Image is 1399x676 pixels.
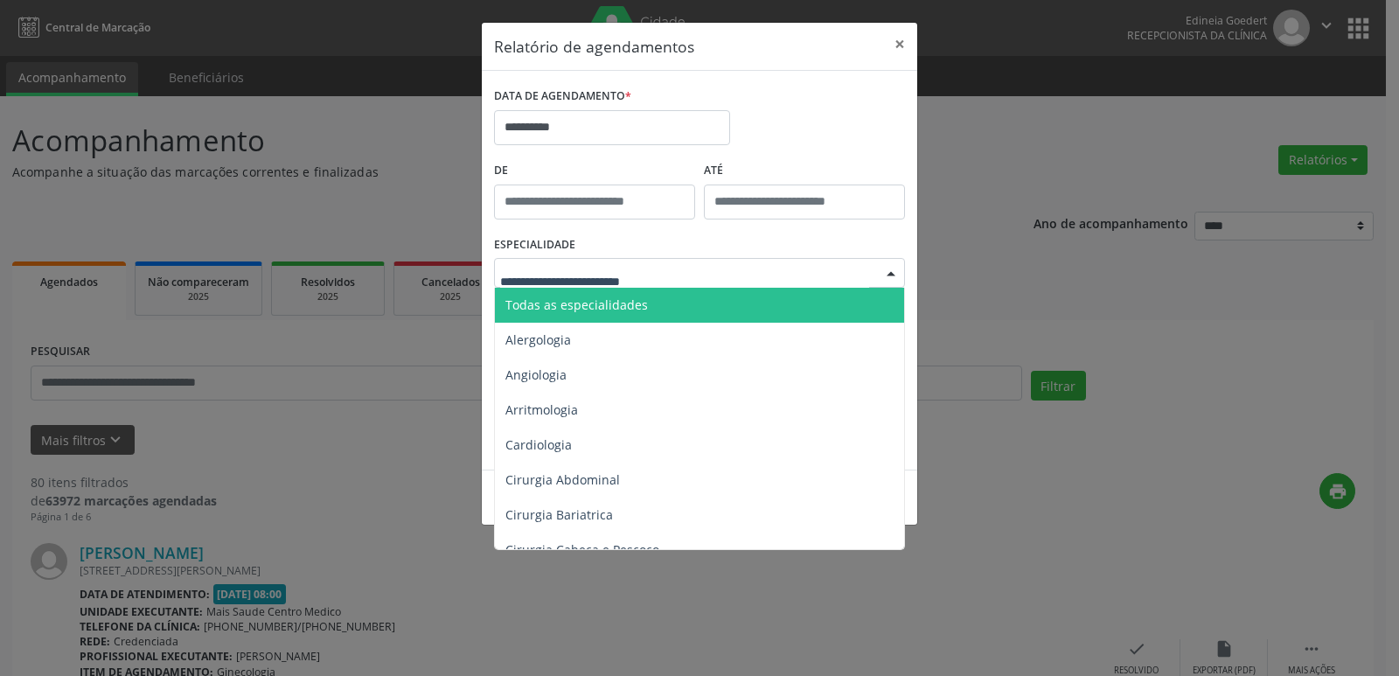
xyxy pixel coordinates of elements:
span: Cirurgia Cabeça e Pescoço [505,541,659,558]
span: Alergologia [505,331,571,348]
button: Close [882,23,917,66]
label: DATA DE AGENDAMENTO [494,83,631,110]
span: Arritmologia [505,401,578,418]
h5: Relatório de agendamentos [494,35,694,58]
span: Cirurgia Abdominal [505,471,620,488]
span: Cirurgia Bariatrica [505,506,613,523]
span: Cardiologia [505,436,572,453]
span: Angiologia [505,366,567,383]
label: De [494,157,695,185]
label: ESPECIALIDADE [494,232,575,259]
span: Todas as especialidades [505,296,648,313]
label: ATÉ [704,157,905,185]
